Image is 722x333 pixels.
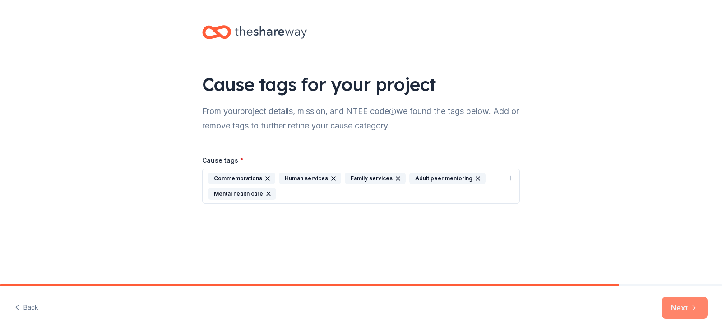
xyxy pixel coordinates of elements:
div: Commemorations [208,173,275,184]
label: Cause tags [202,156,244,165]
button: Back [14,298,38,317]
div: Human services [279,173,341,184]
button: Next [662,297,708,319]
div: Family services [345,173,406,184]
div: Adult peer mentoring [409,173,486,184]
div: Cause tags for your project [202,72,520,97]
div: From your project details, mission, and NTEE code we found the tags below. Add or remove tags to ... [202,104,520,133]
div: Mental health care [208,188,276,200]
button: CommemorationsHuman servicesFamily servicesAdult peer mentoringMental health care [202,169,520,204]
